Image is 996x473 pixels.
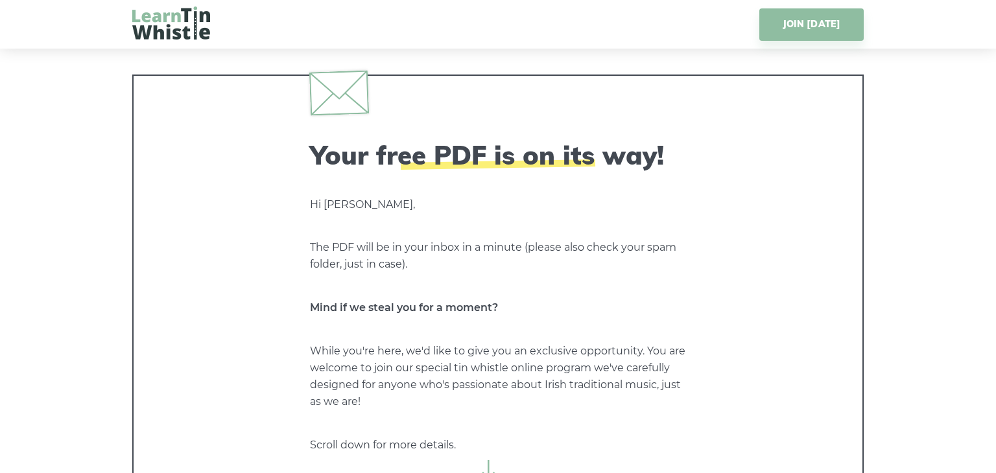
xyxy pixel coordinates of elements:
h2: Your free PDF is on its way! [310,139,686,170]
p: The PDF will be in your inbox in a minute (please also check your spam folder, just in case). [310,239,686,273]
p: Scroll down for more details. [310,437,686,454]
p: Hi [PERSON_NAME], [310,196,686,213]
strong: Mind if we steal you for a moment? [310,301,498,314]
img: envelope.svg [309,70,369,115]
p: While you're here, we'd like to give you an exclusive opportunity. You are welcome to join our sp... [310,343,686,410]
a: JOIN [DATE] [759,8,864,41]
img: LearnTinWhistle.com [132,6,210,40]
